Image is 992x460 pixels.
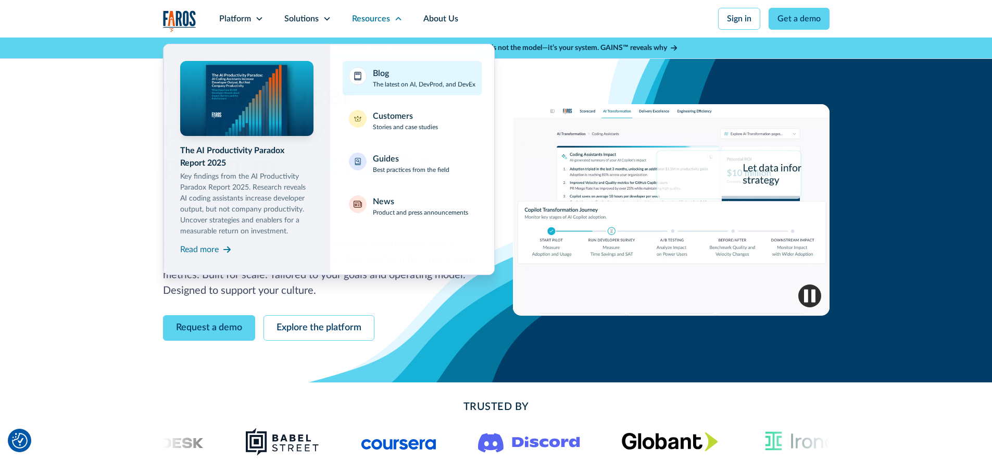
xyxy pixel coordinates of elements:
[219,13,251,25] div: Platform
[163,315,255,341] a: Request a demo
[373,153,399,165] div: Guides
[263,315,374,341] a: Explore the platform
[718,8,760,30] a: Sign in
[245,427,319,456] img: Babel Street logo png
[180,144,313,169] div: The AI Productivity Paradox Report 2025
[373,195,394,208] div: News
[180,61,313,258] a: The AI Productivity Paradox Report 2025Key findings from the AI Productivity Paradox Report 2025....
[478,431,580,453] img: Logo of the communication platform Discord.
[373,80,475,89] p: The latest on AI, DevProd, and DevEx
[622,432,718,451] img: Globant's logo
[343,61,482,95] a: BlogThe latest on AI, DevProd, and DevEx
[12,433,28,449] button: Cookie Settings
[180,243,219,256] div: Read more
[373,110,413,122] div: Customers
[246,399,746,415] h2: Trusted By
[798,284,821,307] img: Pause video
[163,38,830,275] nav: Resources
[769,8,830,30] a: Get a demo
[373,165,449,175] p: Best practices from the field
[180,171,313,237] p: Key findings from the AI Productivity Paradox Report 2025. Research reveals AI coding assistants ...
[373,67,389,80] div: Blog
[343,189,482,223] a: NewsProduct and press announcements
[352,13,390,25] div: Resources
[373,208,468,217] p: Product and press announcements
[343,104,482,138] a: CustomersStories and case studies
[361,433,436,450] img: Logo of the online learning platform Coursera.
[163,10,196,32] a: home
[284,13,319,25] div: Solutions
[373,122,438,132] p: Stories and case studies
[343,146,482,181] a: GuidesBest practices from the field
[163,10,196,32] img: Logo of the analytics and reporting company Faros.
[12,433,28,449] img: Revisit consent button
